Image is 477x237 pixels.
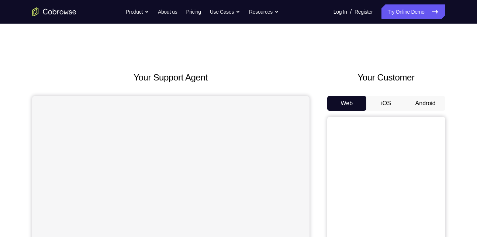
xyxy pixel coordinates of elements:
[32,7,76,16] a: Go to the home page
[32,71,310,84] h2: Your Support Agent
[210,4,240,19] button: Use Cases
[333,4,347,19] a: Log In
[366,96,406,111] button: iOS
[249,4,279,19] button: Resources
[406,96,445,111] button: Android
[126,4,149,19] button: Product
[355,4,373,19] a: Register
[350,7,352,16] span: /
[186,4,201,19] a: Pricing
[327,71,445,84] h2: Your Customer
[327,96,367,111] button: Web
[381,4,445,19] a: Try Online Demo
[158,4,177,19] a: About us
